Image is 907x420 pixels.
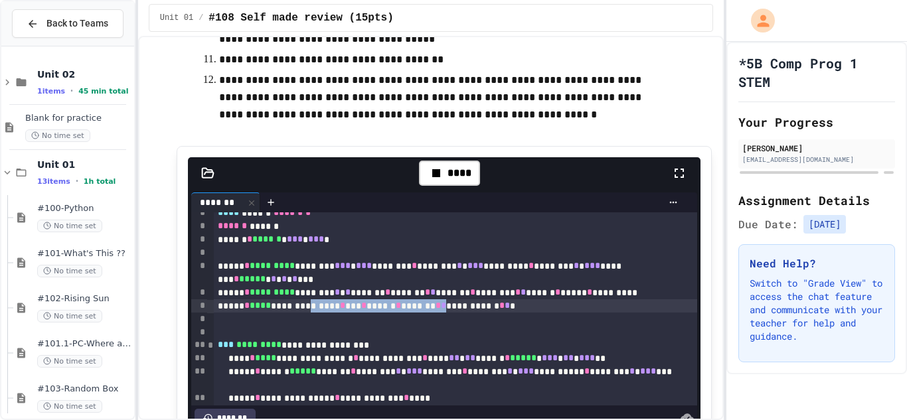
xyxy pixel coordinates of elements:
span: #101-What's This ?? [37,248,131,259]
div: My Account [737,5,778,36]
h2: Your Progress [738,113,895,131]
span: Unit 01 [37,159,131,171]
span: No time set [25,129,90,142]
span: Unit 02 [37,68,131,80]
span: Due Date: [738,216,798,232]
span: 1 items [37,87,65,96]
span: No time set [37,310,102,322]
h2: Assignment Details [738,191,895,210]
span: #102-Rising Sun [37,293,131,305]
span: #101.1-PC-Where am I? [37,338,131,350]
h1: *5B Comp Prog 1 STEM [738,54,895,91]
span: 45 min total [78,87,128,96]
span: #100-Python [37,203,131,214]
span: No time set [37,400,102,413]
span: No time set [37,220,102,232]
span: No time set [37,355,102,368]
h3: Need Help? [750,255,884,271]
span: Back to Teams [46,17,108,31]
span: No time set [37,265,102,277]
span: #108 Self made review (15pts) [208,10,393,26]
button: Back to Teams [12,9,124,38]
div: [PERSON_NAME] [742,142,891,154]
span: Unit 01 [160,13,193,23]
span: Blank for practice [25,113,131,124]
div: [EMAIL_ADDRESS][DOMAIN_NAME] [742,155,891,165]
p: Switch to "Grade View" to access the chat feature and communicate with your teacher for help and ... [750,277,884,343]
span: 13 items [37,177,70,186]
span: #103-Random Box [37,384,131,395]
span: 1h total [84,177,116,186]
span: • [76,176,78,186]
span: [DATE] [803,215,846,234]
span: • [70,86,73,96]
span: / [199,13,203,23]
